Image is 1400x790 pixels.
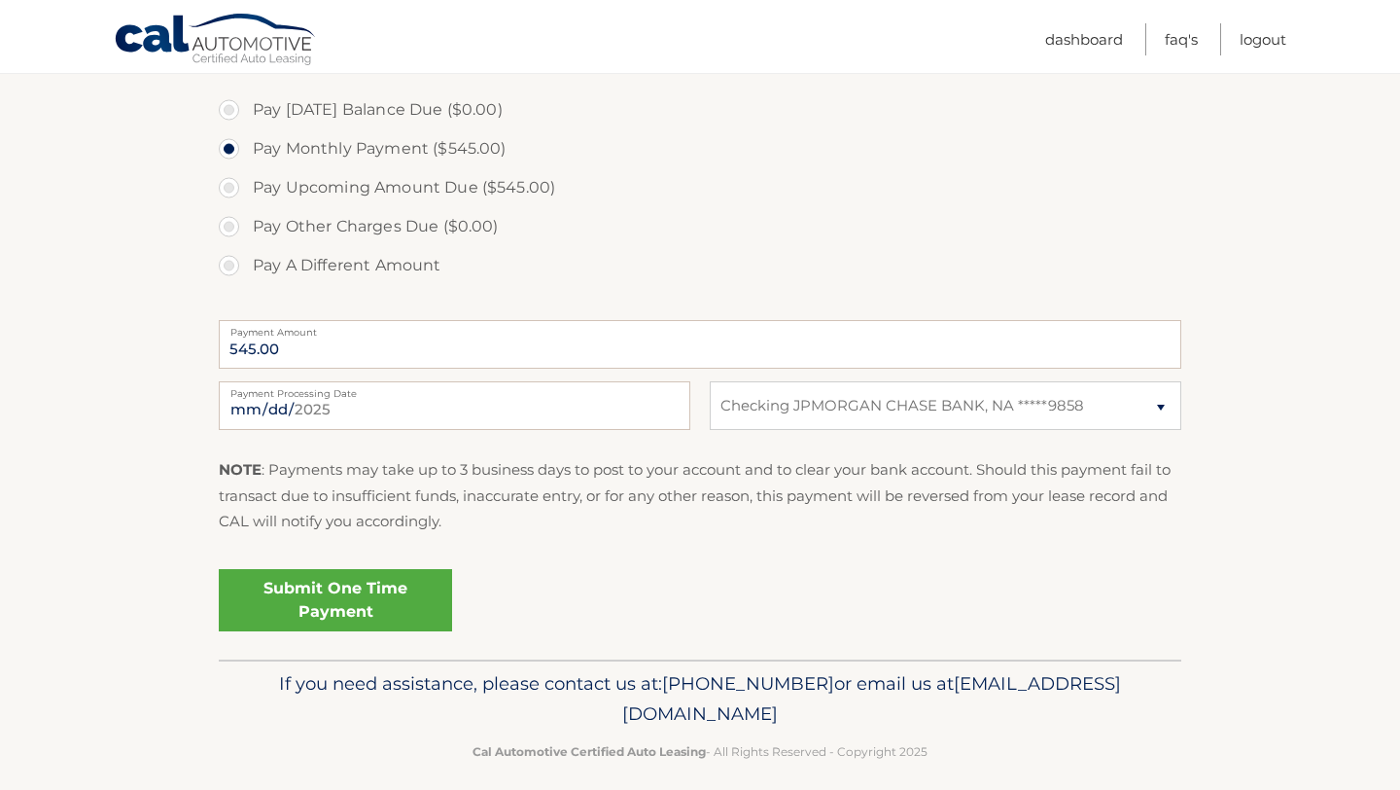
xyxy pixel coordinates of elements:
label: Pay A Different Amount [219,246,1181,285]
a: Logout [1240,23,1286,55]
p: : Payments may take up to 3 business days to post to your account and to clear your bank account.... [219,457,1181,534]
span: [PHONE_NUMBER] [662,672,834,695]
p: If you need assistance, please contact us at: or email us at [231,668,1169,731]
input: Payment Date [219,381,690,430]
label: Pay Other Charges Due ($0.00) [219,207,1181,246]
input: Payment Amount [219,320,1181,369]
a: Cal Automotive [114,13,318,69]
label: Payment Amount [219,320,1181,336]
label: Payment Processing Date [219,381,690,397]
strong: Cal Automotive Certified Auto Leasing [472,744,706,759]
p: - All Rights Reserved - Copyright 2025 [231,741,1169,762]
label: Pay [DATE] Balance Due ($0.00) [219,90,1181,129]
strong: NOTE [219,460,262,479]
label: Pay Upcoming Amount Due ($545.00) [219,168,1181,207]
label: Pay Monthly Payment ($545.00) [219,129,1181,168]
a: FAQ's [1165,23,1198,55]
a: Dashboard [1045,23,1123,55]
a: Submit One Time Payment [219,569,452,631]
